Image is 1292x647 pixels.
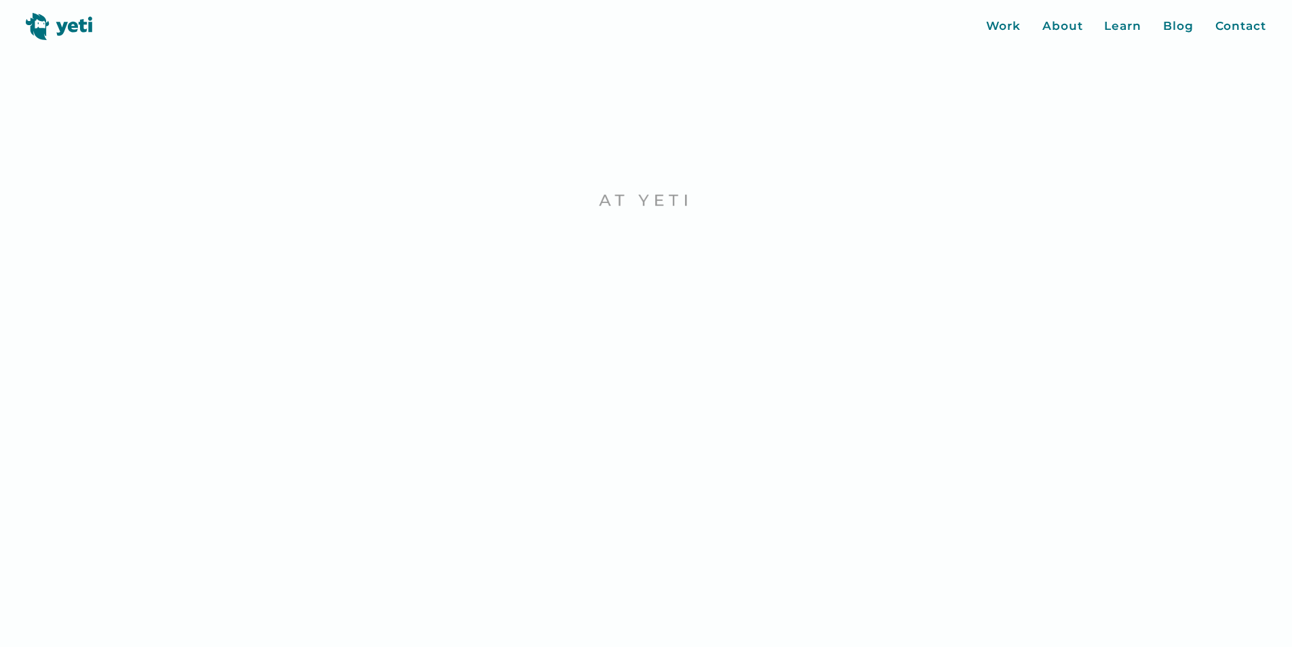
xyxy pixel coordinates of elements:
a: About [1042,18,1083,35]
a: Work [986,18,1021,35]
a: Blog [1163,18,1194,35]
img: Yeti logo [26,13,93,40]
a: Learn [1104,18,1141,35]
a: Contact [1215,18,1266,35]
p: At Yeti [383,190,909,211]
